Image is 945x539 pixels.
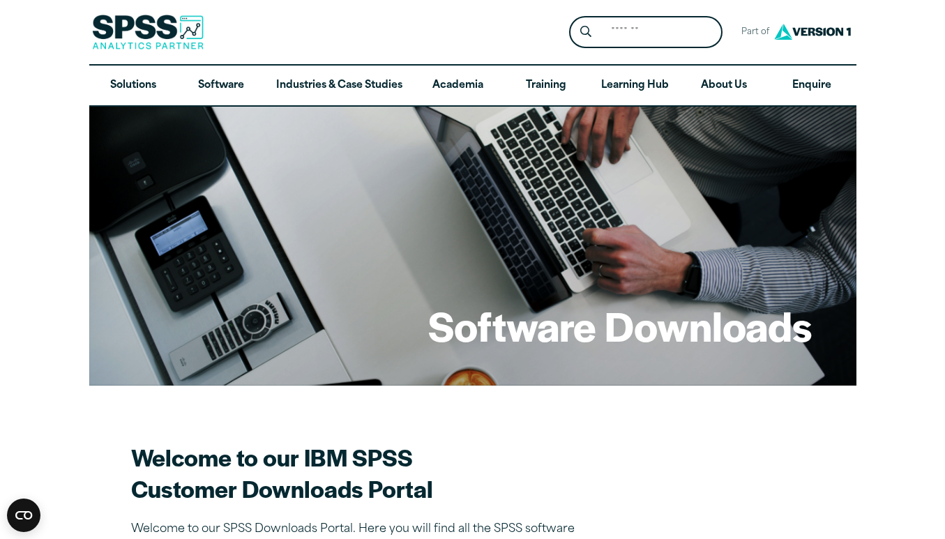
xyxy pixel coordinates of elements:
[771,19,854,45] img: Version1 Logo
[7,499,40,532] button: Open CMP widget
[569,16,723,49] form: Site Header Search Form
[89,66,177,106] a: Solutions
[131,441,619,504] h2: Welcome to our IBM SPSS Customer Downloads Portal
[590,66,680,106] a: Learning Hub
[89,66,856,106] nav: Desktop version of site main menu
[92,15,204,50] img: SPSS Analytics Partner
[414,66,501,106] a: Academia
[734,22,771,43] span: Part of
[580,26,591,38] svg: Search magnifying glass icon
[680,66,768,106] a: About Us
[501,66,589,106] a: Training
[428,298,812,353] h1: Software Downloads
[573,20,598,45] button: Search magnifying glass icon
[768,66,856,106] a: Enquire
[177,66,265,106] a: Software
[265,66,414,106] a: Industries & Case Studies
